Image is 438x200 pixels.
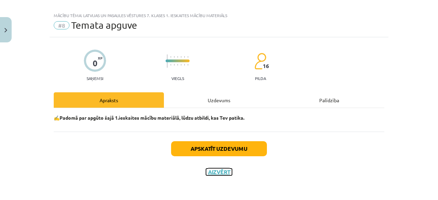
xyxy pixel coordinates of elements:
img: icon-long-line-d9ea69661e0d244f92f715978eff75569469978d946b2353a9bb055b3ed8787d.svg [167,54,168,68]
img: icon-close-lesson-0947bae3869378f0d4975bcd49f059093ad1ed9edebbc8119c70593378902aed.svg [4,28,7,32]
div: Palīdzība [274,92,384,108]
b: ✍️Padomā par apgūto šajā 1.ieskaites mācību materiālā, lūdzu atbildi, kas Tev patika. [54,115,244,121]
p: Saņemsi [84,76,106,81]
img: icon-short-line-57e1e144782c952c97e751825c79c345078a6d821885a25fce030b3d8c18986b.svg [177,56,178,58]
img: icon-short-line-57e1e144782c952c97e751825c79c345078a6d821885a25fce030b3d8c18986b.svg [177,64,178,66]
div: Apraksts [54,92,164,108]
span: #8 [54,21,69,29]
img: icon-short-line-57e1e144782c952c97e751825c79c345078a6d821885a25fce030b3d8c18986b.svg [174,56,175,58]
img: students-c634bb4e5e11cddfef0936a35e636f08e4e9abd3cc4e673bd6f9a4125e45ecb1.svg [254,53,266,70]
img: icon-short-line-57e1e144782c952c97e751825c79c345078a6d821885a25fce030b3d8c18986b.svg [170,64,171,66]
img: icon-short-line-57e1e144782c952c97e751825c79c345078a6d821885a25fce030b3d8c18986b.svg [174,64,175,66]
p: Viegls [171,76,184,81]
span: 16 [263,63,269,69]
span: Temata apguve [71,19,137,31]
button: Aizvērt [206,169,232,175]
button: Apskatīt uzdevumu [171,141,267,156]
img: icon-short-line-57e1e144782c952c97e751825c79c345078a6d821885a25fce030b3d8c18986b.svg [184,64,185,66]
div: Mācību tēma: Latvijas un pasaules vēstures 7. klases 1. ieskaites mācību materiāls [54,13,384,18]
p: pilda [255,76,266,81]
span: XP [98,56,102,60]
div: Uzdevums [164,92,274,108]
img: icon-short-line-57e1e144782c952c97e751825c79c345078a6d821885a25fce030b3d8c18986b.svg [184,56,185,58]
img: icon-short-line-57e1e144782c952c97e751825c79c345078a6d821885a25fce030b3d8c18986b.svg [170,56,171,58]
div: 0 [93,58,98,68]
